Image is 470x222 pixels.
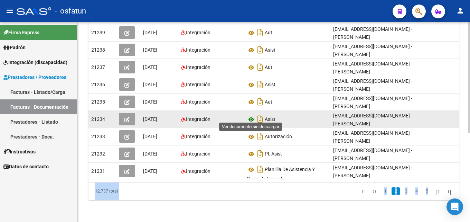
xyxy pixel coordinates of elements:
a: 4 [412,187,421,195]
span: 21232 [91,151,105,157]
span: Integración [186,134,210,139]
span: [EMAIL_ADDRESS][DOMAIN_NAME] - [PERSON_NAME] [333,130,412,144]
span: 21239 [91,30,105,35]
span: [EMAIL_ADDRESS][DOMAIN_NAME] - [PERSON_NAME] [333,61,412,74]
span: 21238 [91,47,105,53]
span: - osfatun [55,3,86,19]
span: [DATE] [143,168,157,174]
li: page 1 [380,185,391,197]
span: Integración [186,64,210,70]
span: [DATE] [143,82,157,87]
span: [EMAIL_ADDRESS][DOMAIN_NAME] - [PERSON_NAME] [333,165,412,178]
span: Asist [265,117,275,122]
a: go to first page [359,187,367,195]
li: page 4 [411,185,422,197]
i: Descargar documento [256,164,265,175]
a: 3 [402,187,410,195]
span: Planillla De Asistencia Y Orden Autorizada [247,167,315,182]
span: Integración [186,47,210,53]
span: Integración [186,30,210,35]
a: 5 [423,187,431,195]
span: [EMAIL_ADDRESS][DOMAIN_NAME] - [PERSON_NAME] [333,113,412,126]
span: [EMAIL_ADDRESS][DOMAIN_NAME] - [PERSON_NAME] [333,26,412,40]
span: Autorización [265,134,292,140]
span: [DATE] [143,99,157,105]
span: Instructivos [3,148,36,156]
i: Descargar documento [256,79,265,90]
li: page 3 [401,185,411,197]
span: [DATE] [143,116,157,122]
a: 2 [392,187,400,195]
div: Open Intercom Messenger [446,198,463,215]
span: Aut [265,30,272,36]
mat-icon: menu [6,7,14,15]
span: Integración (discapacidad) [3,59,67,66]
span: Padrón [3,44,26,51]
span: [DATE] [143,151,157,157]
a: go to previous page [369,187,379,195]
span: [EMAIL_ADDRESS][DOMAIN_NAME] - [PERSON_NAME] [333,78,412,92]
i: Descargar documento [256,27,265,38]
a: go to next page [433,187,443,195]
span: [DATE] [143,134,157,139]
span: Asist [265,47,275,53]
span: Asist [265,82,275,88]
span: Integración [186,151,210,157]
span: Pl. Asist [265,151,282,157]
span: Aut [265,99,272,105]
span: 21237 [91,64,105,70]
span: Prestadores / Proveedores [3,73,66,81]
span: Firma Express [3,29,39,36]
i: Descargar documento [256,44,265,55]
i: Descargar documento [256,114,265,125]
i: Descargar documento [256,148,265,159]
span: 21236 [91,82,105,87]
i: Descargar documento [256,96,265,107]
span: [DATE] [143,47,157,53]
span: Integración [186,168,210,174]
div: 12.737 total [88,183,161,200]
span: Integración [186,82,210,87]
span: Datos de contacto [3,163,49,170]
a: 1 [381,187,389,195]
li: page 2 [391,185,401,197]
span: [EMAIL_ADDRESS][DOMAIN_NAME] - [PERSON_NAME] [333,96,412,109]
span: [EMAIL_ADDRESS][DOMAIN_NAME] - [PERSON_NAME] [333,44,412,57]
span: Integración [186,116,210,122]
span: [DATE] [143,30,157,35]
span: [EMAIL_ADDRESS][DOMAIN_NAME] - [PERSON_NAME] [333,148,412,161]
i: Descargar documento [256,131,265,142]
i: Descargar documento [256,62,265,73]
li: page 5 [422,185,432,197]
span: 21235 [91,99,105,105]
a: go to last page [445,187,454,195]
span: Integración [186,99,210,105]
span: Aut [265,65,272,70]
mat-icon: person [456,7,464,15]
span: 21231 [91,168,105,174]
span: 21234 [91,116,105,122]
span: [DATE] [143,64,157,70]
span: 21233 [91,134,105,139]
